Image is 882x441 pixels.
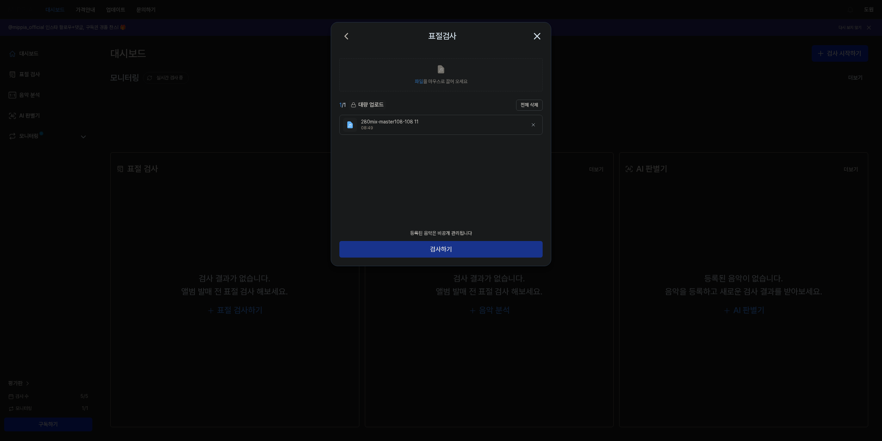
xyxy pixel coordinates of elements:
[361,119,522,126] div: 280mix-master108-108 11
[349,100,386,110] button: 대량 업로드
[339,102,342,108] span: 1
[339,241,543,258] button: 검사하기
[415,79,468,84] span: 을 마우스로 끌어 오세요
[516,100,543,111] button: 전체 삭제
[406,226,476,241] div: 등록된 음악은 비공개 관리됩니다
[339,101,346,109] div: / 1
[428,30,457,43] h2: 표절검사
[361,125,522,131] div: 08:49
[415,79,423,84] span: 파일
